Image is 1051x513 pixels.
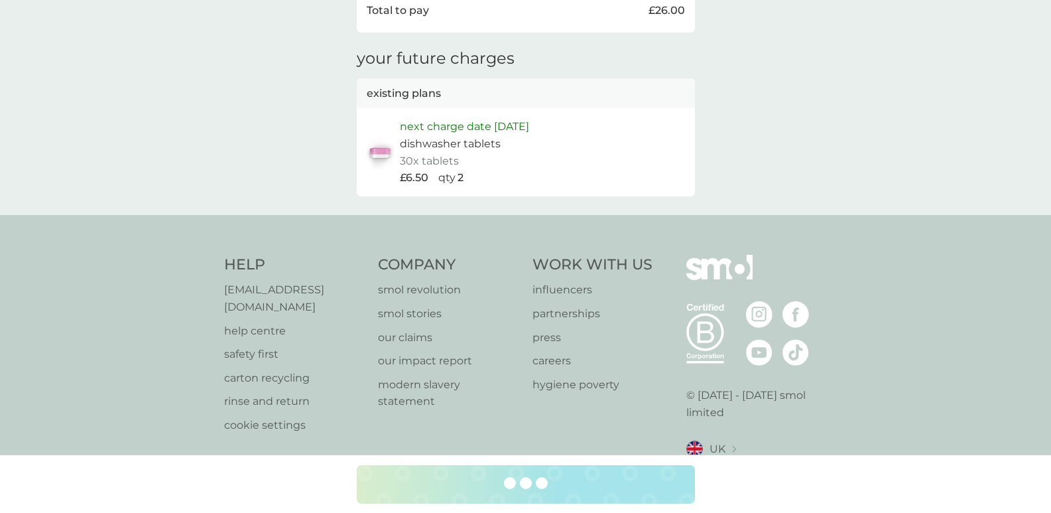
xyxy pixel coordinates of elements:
[357,49,515,68] h3: your future charges
[224,393,365,410] a: rinse and return
[367,2,429,19] p: Total to pay
[746,301,773,328] img: visit the smol Instagram page
[782,301,809,328] img: visit the smol Facebook page
[710,441,725,458] span: UK
[782,339,809,366] img: visit the smol Tiktok page
[649,2,685,19] p: £26.00
[378,281,519,299] a: smol revolution
[532,281,652,299] a: influencers
[686,255,753,300] img: smol
[532,376,652,394] a: hygiene poverty
[400,135,501,153] p: dishwasher tablets
[532,329,652,346] a: press
[458,169,464,186] p: 2
[532,305,652,323] a: partnerships
[367,85,441,102] p: existing plans
[532,255,652,275] h4: Work With Us
[224,281,365,315] a: [EMAIL_ADDRESS][DOMAIN_NAME]
[224,346,365,363] a: safety first
[378,352,519,370] a: our impact report
[532,352,652,370] a: careers
[686,387,828,421] p: © [DATE] - [DATE] smol limited
[400,169,428,186] p: £6.50
[378,376,519,410] a: modern slavery statement
[732,446,736,453] img: select a new location
[378,305,519,323] a: smol stories
[224,370,365,387] a: carton recycling
[400,153,459,170] p: 30x tablets
[224,417,365,434] a: cookie settings
[746,339,773,366] img: visit the smol Youtube page
[378,255,519,275] h4: Company
[438,169,456,186] p: qty
[224,255,365,275] h4: Help
[400,118,529,135] p: next charge date [DATE]
[224,323,365,340] a: help centre
[378,329,519,346] a: our claims
[686,441,703,457] img: UK flag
